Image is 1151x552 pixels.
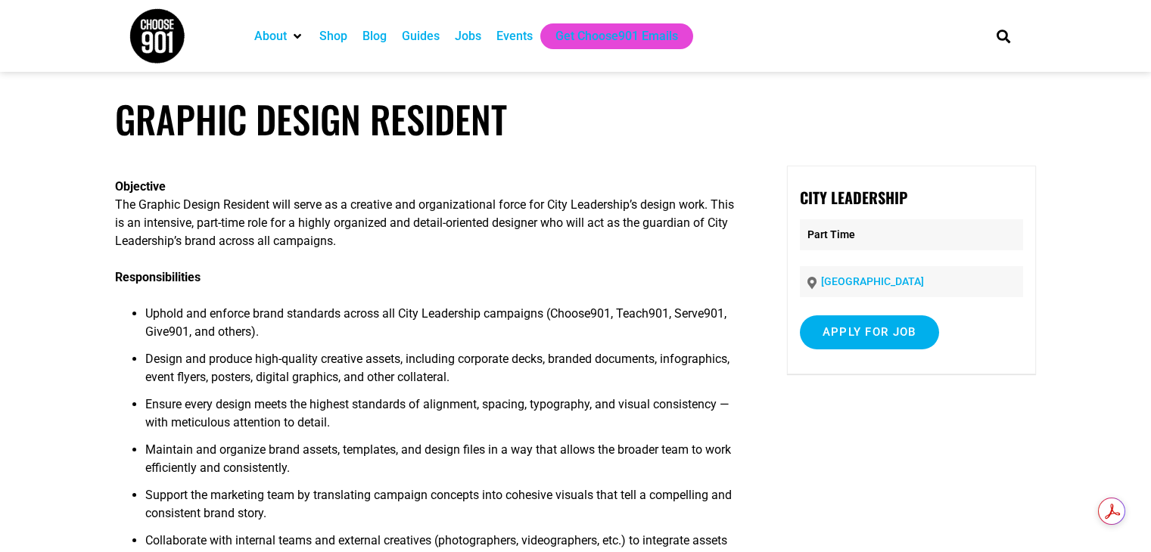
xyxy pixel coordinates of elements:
[254,27,287,45] a: About
[800,219,1023,250] p: Part Time
[402,27,440,45] a: Guides
[145,488,732,520] span: Support the marketing team by translating campaign concepts into cohesive visuals that tell a com...
[115,270,201,284] b: Responsibilities
[455,27,481,45] a: Jobs
[145,442,731,475] span: Maintain and organize brand assets, templates, and design files in a way that allows the broader ...
[319,27,347,45] a: Shop
[115,97,1036,141] h1: Graphic Design Resident
[991,23,1016,48] div: Search
[247,23,312,49] div: About
[555,27,678,45] a: Get Choose901 Emails
[247,23,970,49] nav: Main nav
[362,27,387,45] a: Blog
[145,352,729,384] span: Design and produce high-quality creative assets, including corporate decks, branded documents, in...
[800,186,907,209] strong: City Leadership
[115,197,734,248] span: The Graphic Design Resident will serve as a creative and organizational force for City Leadership...
[800,315,939,349] input: Apply for job
[145,306,726,339] span: Uphold and enforce brand standards across all City Leadership campaigns (Choose901, Teach901, Ser...
[496,27,533,45] a: Events
[821,275,924,287] a: [GEOGRAPHIC_DATA]
[145,397,729,430] span: Ensure every design meets the highest standards of alignment, spacing, typography, and visual con...
[115,179,166,194] b: Objective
